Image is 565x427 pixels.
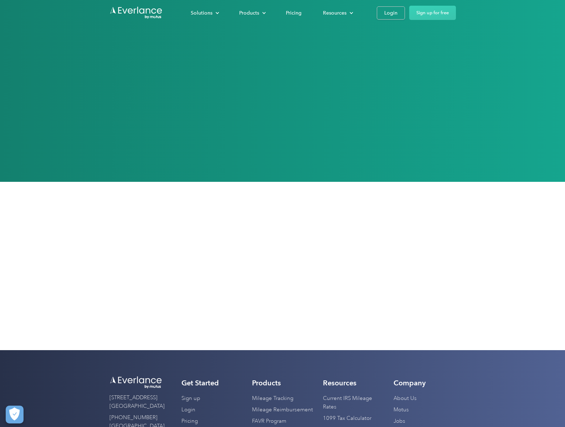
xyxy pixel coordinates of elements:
a: Jobs [394,416,405,427]
button: Cookies Settings [6,406,24,423]
a: Sign up [181,393,200,404]
div: Resources [323,9,346,17]
a: FAVR Program [252,416,286,427]
div: Products [232,7,272,19]
a: Motus [394,404,409,416]
div: Login [384,9,397,17]
a: Mileage Tracking [252,393,293,404]
div: Products [239,9,259,17]
h4: Products [252,379,281,387]
a: [STREET_ADDRESS][GEOGRAPHIC_DATA] [109,392,165,412]
a: Login [377,6,405,20]
h4: Resources [323,379,356,387]
a: Mileage Reimbursement [252,404,313,416]
h4: Get Started [181,379,219,387]
h4: Company [394,379,426,387]
a: 1099 Tax Calculator [323,413,371,424]
div: Resources [316,7,359,19]
a: Go to homepage [109,6,163,20]
a: About Us [394,393,417,404]
div: Solutions [184,7,225,19]
div: Pricing [286,9,302,17]
img: Everlance logo white [109,376,163,389]
div: Solutions [191,9,212,17]
a: Pricing [279,7,309,19]
a: Pricing [181,416,198,427]
a: Current IRS Mileage Rates [323,393,385,413]
a: Sign up for free [409,6,456,20]
a: Login [181,404,195,416]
